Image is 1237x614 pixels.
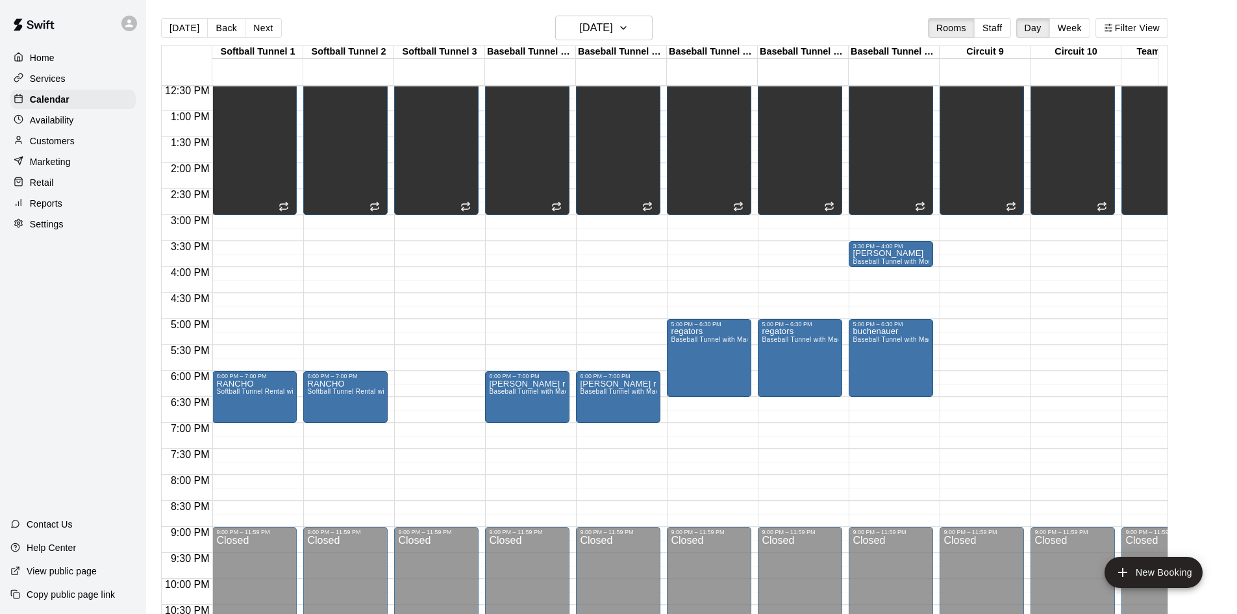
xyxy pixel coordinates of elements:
button: [DATE] [161,18,208,38]
span: 3:30 PM [168,241,213,252]
div: Team Room 1 [1121,46,1212,58]
a: Marketing [10,152,136,172]
p: Settings [30,218,64,231]
button: Back [207,18,245,38]
span: 1:00 PM [168,111,213,122]
span: 10:00 PM [162,579,212,590]
div: Baseball Tunnel 4 (Machine) [485,46,576,58]
span: 7:00 PM [168,423,213,434]
a: Retail [10,173,136,192]
button: add [1105,557,1203,588]
a: Settings [10,214,136,234]
div: 5:00 PM – 6:30 PM [671,321,747,327]
span: 8:00 PM [168,475,213,486]
span: 2:30 PM [168,189,213,200]
div: 6:00 PM – 7:00 PM: hess rancho [485,371,569,423]
div: 5:00 PM – 6:30 PM: regators [758,319,842,397]
a: Reports [10,194,136,213]
button: Staff [974,18,1011,38]
button: [DATE] [555,16,653,40]
span: Recurring event [824,201,834,212]
span: Recurring event [279,201,289,212]
span: 2:00 PM [168,163,213,174]
span: Recurring event [1097,201,1107,212]
span: Baseball Tunnel with Mound [853,258,940,265]
div: 9:00 PM – 11:59 PM [671,529,747,535]
span: Recurring event [460,201,471,212]
div: 9:00 PM – 11:59 PM [398,529,475,535]
span: 4:30 PM [168,293,213,304]
span: Recurring event [1006,201,1016,212]
p: Retail [30,176,54,189]
div: 6:00 PM – 7:00 PM [489,373,566,379]
span: 4:00 PM [168,267,213,278]
div: 6:00 PM – 7:00 PM: RANCHO [303,371,388,423]
button: Next [245,18,281,38]
span: 8:30 PM [168,501,213,512]
div: Circuit 10 [1031,46,1121,58]
span: 5:00 PM [168,319,213,330]
span: Recurring event [369,201,380,212]
p: Contact Us [27,518,73,531]
span: 5:30 PM [168,345,213,356]
button: Filter View [1095,18,1168,38]
div: Baseball Tunnel 5 (Machine) [576,46,667,58]
h6: [DATE] [580,19,613,37]
p: Services [30,72,66,85]
div: 5:00 PM – 6:30 PM: buchenauer [849,319,933,397]
div: 9:00 PM – 11:59 PM [489,529,566,535]
p: View public page [27,565,97,578]
span: Baseball Tunnel with Machine [671,336,763,343]
div: 5:00 PM – 6:30 PM [853,321,929,327]
span: 9:30 PM [168,553,213,564]
div: 5:00 PM – 6:30 PM [762,321,838,327]
span: Recurring event [915,201,925,212]
span: Baseball Tunnel with Machine [489,388,581,395]
a: Calendar [10,90,136,109]
p: Marketing [30,155,71,168]
div: 3:30 PM – 4:00 PM: donnie [849,241,933,267]
span: Recurring event [733,201,743,212]
div: Softball Tunnel 2 [303,46,394,58]
div: 9:00 PM – 11:59 PM [307,529,384,535]
span: Baseball Tunnel with Machine [762,336,854,343]
p: Home [30,51,55,64]
button: Week [1049,18,1090,38]
div: Baseball Tunnel 7 (Mound/Machine) [758,46,849,58]
a: Availability [10,110,136,130]
span: 12:30 PM [162,85,212,96]
p: Calendar [30,93,69,106]
div: 9:00 PM – 11:59 PM [216,529,293,535]
p: Customers [30,134,75,147]
span: Recurring event [551,201,562,212]
div: Circuit 9 [940,46,1031,58]
div: 6:00 PM – 7:00 PM: RANCHO [212,371,297,423]
span: 1:30 PM [168,137,213,148]
div: 6:00 PM – 7:00 PM [580,373,656,379]
a: Home [10,48,136,68]
div: Services [10,69,136,88]
span: 7:30 PM [168,449,213,460]
div: 9:00 PM – 11:59 PM [1125,529,1202,535]
p: Availability [30,114,74,127]
a: Customers [10,131,136,151]
span: 6:00 PM [168,371,213,382]
div: 9:00 PM – 11:59 PM [1034,529,1111,535]
div: 5:00 PM – 6:30 PM: regators [667,319,751,397]
div: 9:00 PM – 11:59 PM [943,529,1020,535]
span: Baseball Tunnel with Machine [580,388,672,395]
span: 6:30 PM [168,397,213,408]
button: Day [1016,18,1050,38]
div: 6:00 PM – 7:00 PM [307,373,384,379]
div: 9:00 PM – 11:59 PM [853,529,929,535]
span: Recurring event [642,201,653,212]
span: Softball Tunnel Rental with Machine [307,388,418,395]
button: Rooms [928,18,975,38]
